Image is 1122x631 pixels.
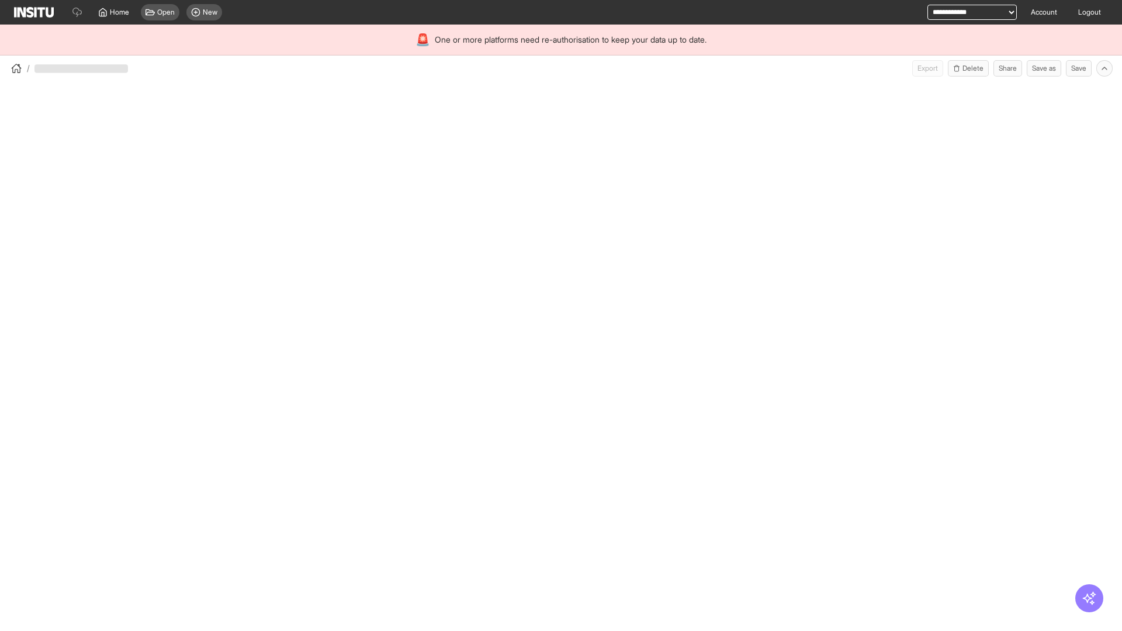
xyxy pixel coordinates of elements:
[110,8,129,17] span: Home
[435,34,707,46] span: One or more platforms need re-authorisation to keep your data up to date.
[14,7,54,18] img: Logo
[1066,60,1092,77] button: Save
[157,8,175,17] span: Open
[912,60,943,77] span: Can currently only export from Insights reports.
[948,60,989,77] button: Delete
[9,61,30,75] button: /
[912,60,943,77] button: Export
[415,32,430,48] div: 🚨
[203,8,217,17] span: New
[1027,60,1061,77] button: Save as
[27,63,30,74] span: /
[993,60,1022,77] button: Share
